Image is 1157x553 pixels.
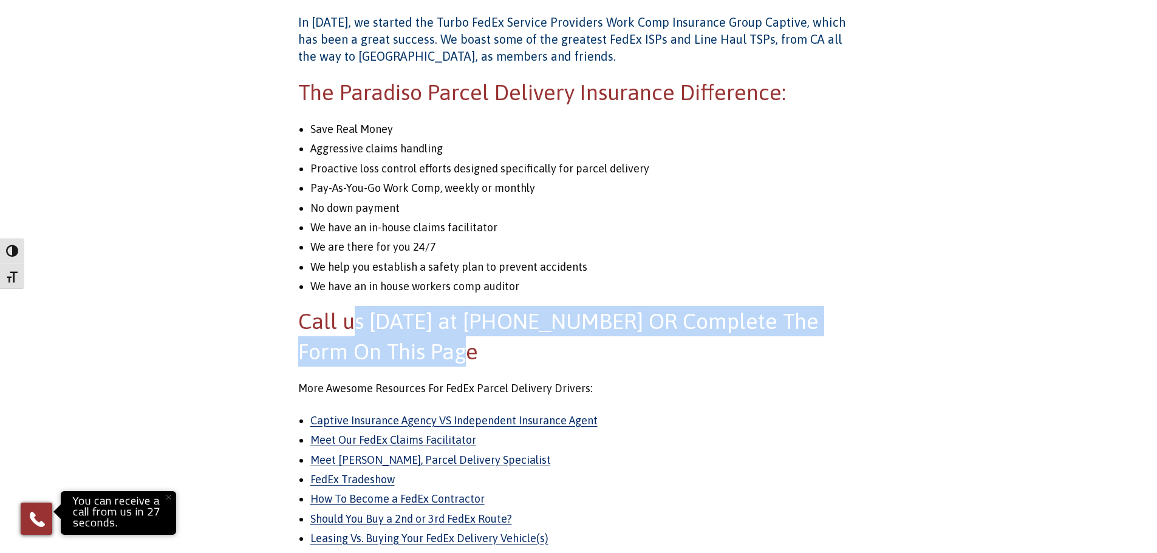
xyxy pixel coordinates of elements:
[310,277,859,296] li: We have an in house workers comp auditor
[310,198,859,218] li: No down payment
[298,379,859,398] p: More Awesome Resources For FedEx Parcel Delivery Drivers:
[310,414,598,427] a: Captive Insurance Agency VS Independent Insurance Agent
[310,532,548,545] a: Leasing Vs. Buying Your FedEx Delivery Vehicle(s)
[310,178,859,198] li: Pay-As-You-Go Work Comp, weekly or monthly
[298,15,846,63] span: In [DATE], we started the Turbo FedEx Service Providers Work Comp Insurance Group Captive, which ...
[298,80,786,105] span: The Paradiso Parcel Delivery Insurance Difference:
[310,218,859,237] li: We have an in-house claims facilitator
[310,237,859,257] li: We are there for you 24/7
[298,308,819,364] span: Call us [DATE] at [PHONE_NUMBER] OR Complete The Form On This Page
[310,139,859,158] li: Aggressive claims handling
[310,473,395,486] a: FedEx Tradeshow
[310,453,551,466] a: Meet [PERSON_NAME], Parcel Delivery Specialist
[310,257,859,277] li: We help you establish a safety plan to prevent accidents
[310,492,485,505] a: How To Become a FedEx Contractor
[310,159,859,178] li: Proactive loss control efforts designed specifically for parcel delivery
[310,120,859,139] li: Save Real Money
[64,494,173,532] p: You can receive a call from us in 27 seconds.
[155,484,182,511] button: Close
[310,433,476,446] a: Meet Our FedEx Claims Facilitator
[310,512,512,525] a: Should You Buy a 2nd or 3rd FedEx Route?
[27,509,47,529] img: Phone icon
